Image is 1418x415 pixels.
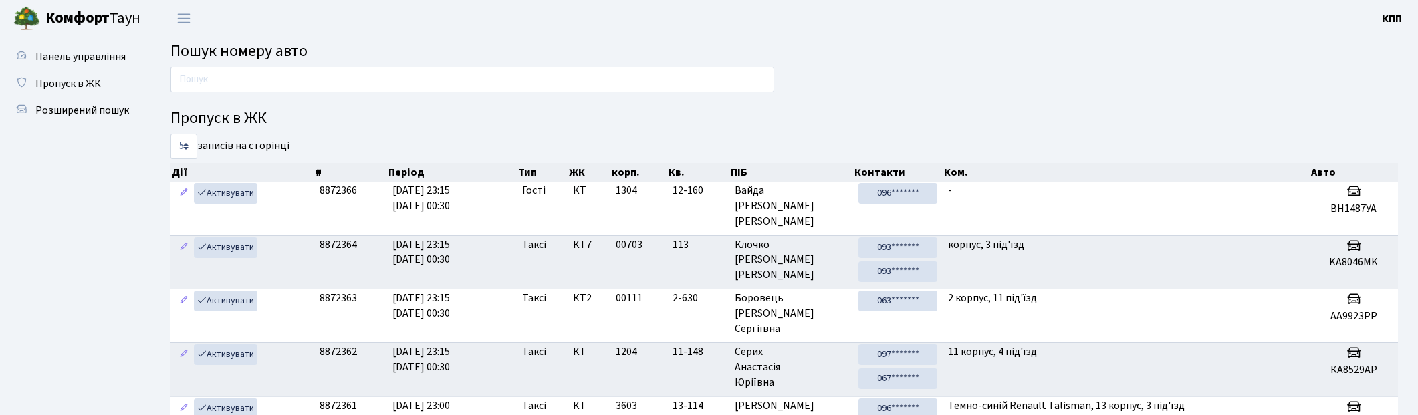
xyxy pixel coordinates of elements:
[35,103,129,118] span: Розширений пошук
[948,344,1037,359] span: 11 корпус, 4 під'їзд
[522,344,546,360] span: Таксі
[735,237,848,283] span: Клочко [PERSON_NAME] [PERSON_NAME]
[1382,11,1402,26] b: КПП
[616,237,642,252] span: 00703
[573,237,605,253] span: КТ7
[616,291,642,305] span: 00111
[568,163,610,182] th: ЖК
[45,7,110,29] b: Комфорт
[517,163,568,182] th: Тип
[616,344,637,359] span: 1204
[392,183,450,213] span: [DATE] 23:15 [DATE] 00:30
[194,291,257,311] a: Активувати
[948,183,952,198] span: -
[673,344,724,360] span: 11-148
[167,7,201,29] button: Переключити навігацію
[673,237,724,253] span: 113
[673,183,724,198] span: 12-160
[320,237,357,252] span: 8872364
[1315,256,1393,269] h5: KA8046MK
[943,163,1310,182] th: Ком.
[7,70,140,97] a: Пропуск в ЖК
[170,134,289,159] label: записів на сторінці
[673,398,724,414] span: 13-114
[522,291,546,306] span: Таксі
[392,344,450,374] span: [DATE] 23:15 [DATE] 00:30
[320,344,357,359] span: 8872362
[7,97,140,124] a: Розширений пошук
[735,183,848,229] span: Вайда [PERSON_NAME] [PERSON_NAME]
[176,237,192,258] a: Редагувати
[170,134,197,159] select: записів на сторінці
[573,398,605,414] span: КТ
[735,291,848,337] span: Боровець [PERSON_NAME] Сергіївна
[320,183,357,198] span: 8872366
[667,163,729,182] th: Кв.
[1315,202,1393,215] h5: ВН1487УА
[616,398,637,413] span: 3603
[176,344,192,365] a: Редагувати
[573,344,605,360] span: КТ
[176,291,192,311] a: Редагувати
[673,291,724,306] span: 2-630
[176,183,192,204] a: Редагувати
[7,43,140,70] a: Панель управління
[616,183,637,198] span: 1304
[320,291,357,305] span: 8872363
[522,398,546,414] span: Таксі
[45,7,140,30] span: Таун
[392,291,450,321] span: [DATE] 23:15 [DATE] 00:30
[573,291,605,306] span: КТ2
[948,291,1037,305] span: 2 корпус, 11 під'їзд
[35,49,126,64] span: Панель управління
[320,398,357,413] span: 8872361
[729,163,853,182] th: ПІБ
[314,163,387,182] th: #
[170,39,308,63] span: Пошук номеру авто
[35,76,101,91] span: Пропуск в ЖК
[194,237,257,258] a: Активувати
[13,5,40,32] img: logo.png
[948,237,1024,252] span: корпус, 3 під'їзд
[170,109,1398,128] h4: Пропуск в ЖК
[522,237,546,253] span: Таксі
[194,344,257,365] a: Активувати
[1315,364,1393,376] h5: КА8529АР
[1315,310,1393,323] h5: AA9923PP
[735,344,848,390] span: Серих Анастасія Юріївна
[522,183,546,198] span: Гості
[853,163,943,182] th: Контакти
[1310,163,1398,182] th: Авто
[170,67,774,92] input: Пошук
[610,163,667,182] th: корп.
[573,183,605,198] span: КТ
[170,163,314,182] th: Дії
[387,163,516,182] th: Період
[194,183,257,204] a: Активувати
[1382,11,1402,27] a: КПП
[948,398,1185,413] span: Темно-синій Renault Talisman, 13 корпус, 3 під'їзд
[392,237,450,267] span: [DATE] 23:15 [DATE] 00:30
